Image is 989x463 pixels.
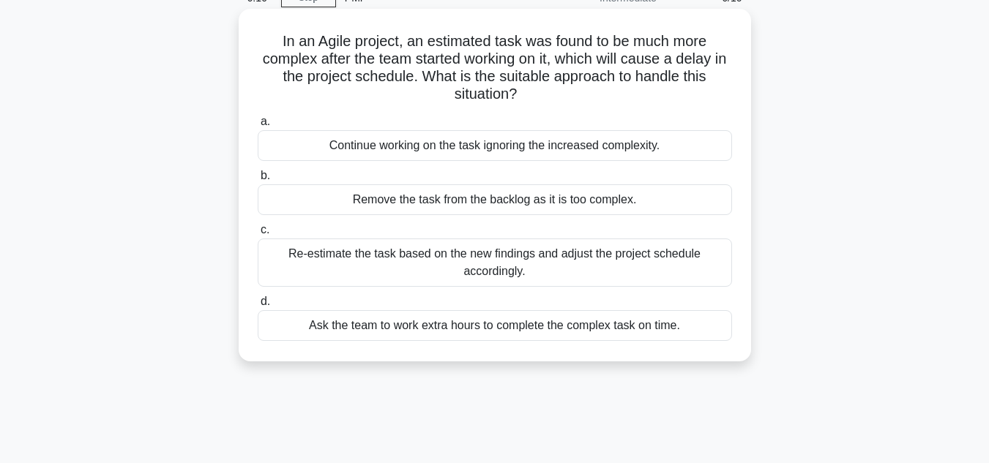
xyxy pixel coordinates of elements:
h5: In an Agile project, an estimated task was found to be much more complex after the team started w... [256,32,734,104]
div: Ask the team to work extra hours to complete the complex task on time. [258,310,732,341]
span: a. [261,115,270,127]
span: d. [261,295,270,307]
div: Re-estimate the task based on the new findings and adjust the project schedule accordingly. [258,238,732,287]
div: Continue working on the task ignoring the increased complexity. [258,130,732,161]
div: Remove the task from the backlog as it is too complex. [258,184,732,215]
span: b. [261,169,270,181]
span: c. [261,223,269,236]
